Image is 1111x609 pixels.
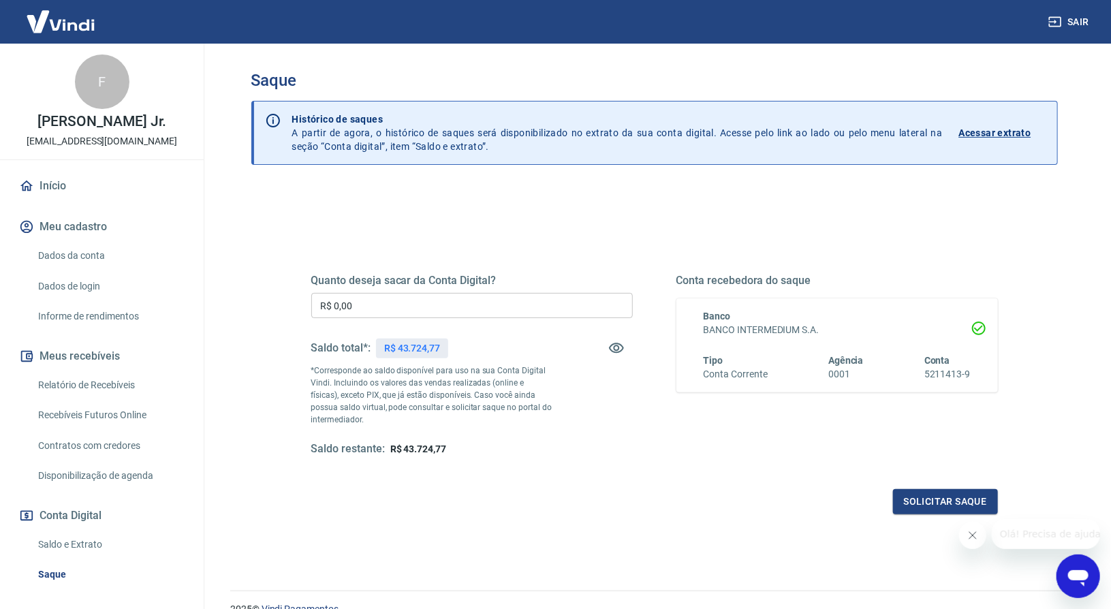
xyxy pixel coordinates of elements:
[924,355,950,366] span: Conta
[924,367,971,381] h6: 5211413-9
[893,489,998,514] button: Solicitar saque
[292,112,943,153] p: A partir de agora, o histórico de saques será disponibilizado no extrato da sua conta digital. Ac...
[828,367,864,381] h6: 0001
[959,126,1031,140] p: Acessar extrato
[33,272,187,300] a: Dados de login
[33,462,187,490] a: Disponibilização de agenda
[704,323,971,337] h6: BANCO INTERMEDIUM S.A.
[16,171,187,201] a: Início
[8,10,114,20] span: Olá! Precisa de ajuda?
[311,442,385,456] h5: Saldo restante:
[959,522,986,549] iframe: Fechar mensagem
[33,242,187,270] a: Dados da conta
[33,401,187,429] a: Recebíveis Futuros Online
[704,355,723,366] span: Tipo
[311,364,552,426] p: *Corresponde ao saldo disponível para uso na sua Conta Digital Vindi. Incluindo os valores das ve...
[33,432,187,460] a: Contratos com credores
[384,341,440,356] p: R$ 43.724,77
[75,54,129,109] div: F
[828,355,864,366] span: Agência
[992,519,1100,549] iframe: Mensagem da empresa
[33,561,187,589] a: Saque
[704,367,768,381] h6: Conta Corrente
[16,501,187,531] button: Conta Digital
[311,274,633,287] h5: Quanto deseja sacar da Conta Digital?
[311,341,371,355] h5: Saldo total*:
[16,212,187,242] button: Meu cadastro
[959,112,1046,153] a: Acessar extrato
[33,531,187,559] a: Saldo e Extrato
[1057,555,1100,598] iframe: Botão para abrir a janela de mensagens
[251,71,1058,90] h3: Saque
[16,341,187,371] button: Meus recebíveis
[33,302,187,330] a: Informe de rendimentos
[16,1,105,42] img: Vindi
[292,112,943,126] p: Histórico de saques
[33,371,187,399] a: Relatório de Recebíveis
[390,443,446,454] span: R$ 43.724,77
[676,274,998,287] h5: Conta recebedora do saque
[37,114,166,129] p: [PERSON_NAME] Jr.
[704,311,731,322] span: Banco
[1046,10,1095,35] button: Sair
[27,134,177,149] p: [EMAIL_ADDRESS][DOMAIN_NAME]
